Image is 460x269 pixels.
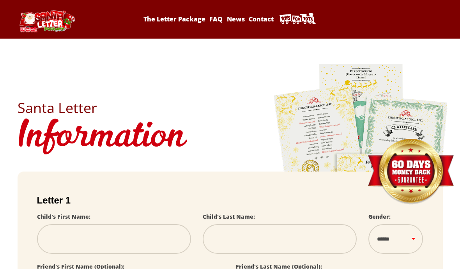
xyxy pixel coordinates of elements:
[248,15,275,23] a: Contact
[225,15,246,23] a: News
[142,15,207,23] a: The Letter Package
[203,213,255,220] label: Child's Last Name:
[208,15,224,23] a: FAQ
[18,10,76,32] img: Santa Letter Logo
[367,138,455,205] img: Money Back Guarantee
[37,213,90,220] label: Child's First Name:
[18,115,443,160] h1: Information
[37,195,423,206] h2: Letter 1
[18,101,443,115] h2: Santa Letter
[368,213,391,220] label: Gender:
